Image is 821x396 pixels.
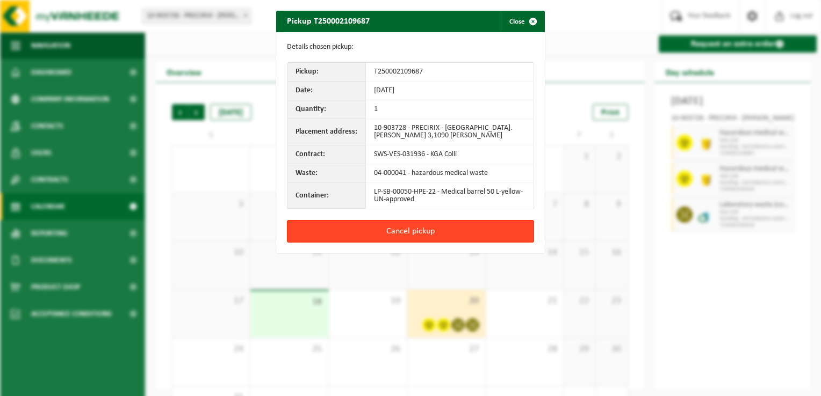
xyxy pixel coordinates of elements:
[287,183,366,209] th: Container:
[287,164,366,183] th: Waste:
[276,11,380,31] h2: Pickup T250002109687
[501,11,544,32] button: Close
[287,63,366,82] th: Pickup:
[366,82,534,100] td: [DATE]
[366,119,534,145] td: 10-903728 - PRECIRIX - [GEOGRAPHIC_DATA]. [PERSON_NAME] 3,1090 [PERSON_NAME]
[366,183,534,209] td: LP-SB-00050-HPE-22 - Medical barrel 50 L-yellow-UN-approved
[366,63,534,82] td: T250002109687
[366,100,534,119] td: 1
[287,100,366,119] th: Quantity:
[287,119,366,145] th: Placement address:
[287,145,366,164] th: Contract:
[287,82,366,100] th: Date:
[287,43,534,52] p: Details chosen pickup:
[287,220,534,243] button: Cancel pickup
[366,164,534,183] td: 04-000041 - hazardous medical waste
[366,145,534,164] td: SWS-VES-031936 - KGA Colli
